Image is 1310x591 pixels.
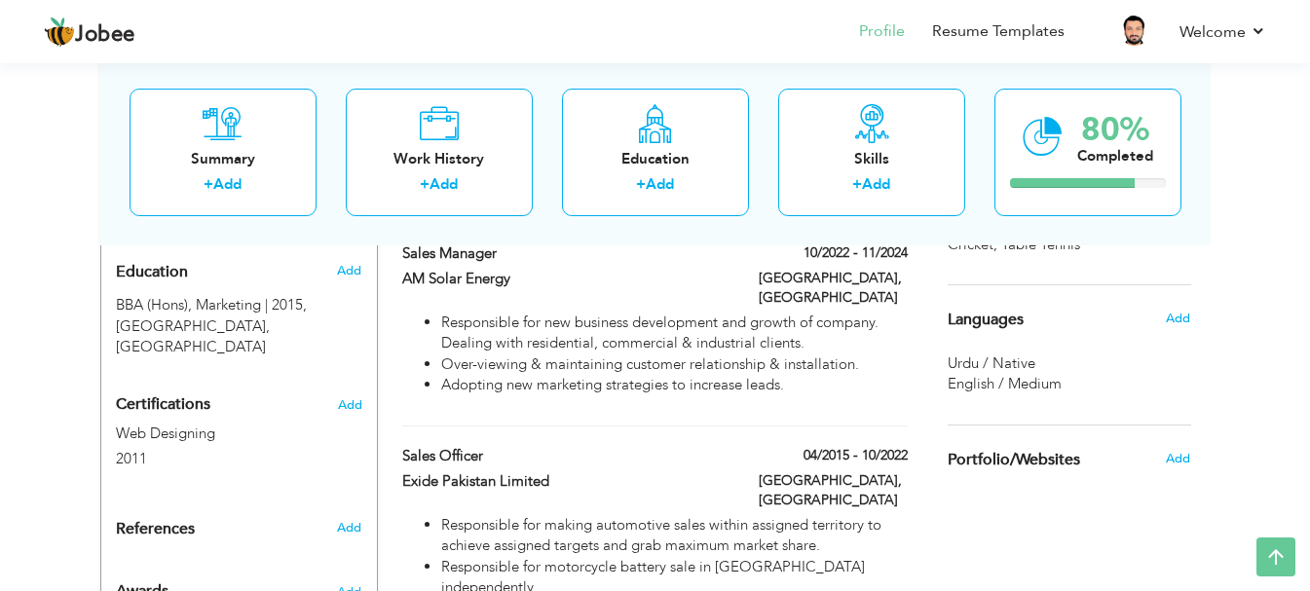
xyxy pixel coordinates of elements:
label: 10/2022 - 11/2024 [804,243,908,263]
div: Education [578,148,733,168]
label: Sales Manager [402,243,730,264]
span: Jobee [75,24,135,46]
a: Jobee [44,17,135,48]
span: Portfolio/Websites [948,452,1080,469]
a: Resume Templates [932,20,1065,43]
label: [GEOGRAPHIC_DATA], [GEOGRAPHIC_DATA] [759,269,908,308]
div: Add your educational degree. [116,252,362,358]
a: Add [862,174,890,194]
label: 04/2015 - 10/2022 [804,446,908,465]
span: BBA (Hons), University of Central Punjab, 2015 [116,295,307,314]
span: References [116,521,195,538]
span: 2011 [116,449,147,468]
label: Sales Officer [402,446,730,466]
span: Cricket [948,235,1001,255]
span: Add [1166,450,1190,467]
a: Add [430,174,458,194]
div: Skills [794,148,950,168]
label: + [204,174,213,195]
span: [GEOGRAPHIC_DATA], [GEOGRAPHIC_DATA] [116,316,270,356]
li: Responsible for new business development and growth of company. Dealing with residential, commerc... [441,313,907,354]
span: Add [1166,310,1190,327]
div: Work History [361,148,517,168]
a: Add [213,174,242,194]
a: Add [646,174,674,194]
span: Add [337,519,361,536]
div: BBA (Hons), 2015 [101,295,377,357]
a: Welcome [1179,20,1266,44]
div: Share your links of online work [933,425,1206,494]
span: Urdu / Native [948,353,1035,373]
li: Adopting new marketing strategies to increase leads. [441,375,907,395]
span: Languages [948,312,1024,329]
a: Profile [859,20,905,43]
label: AM Solar Energy [402,269,730,289]
label: Web Designing [116,424,362,444]
img: jobee.io [44,17,75,48]
li: Responsible for making automotive sales within assigned territory to achieve assigned targets and... [441,515,907,557]
span: Add [337,262,361,279]
div: 80% [1077,113,1153,145]
img: Profile Img [1119,15,1150,46]
div: Show your familiar languages. [948,284,1191,394]
span: Add the certifications you’ve earned. [338,398,362,412]
span: Education [116,264,188,281]
span: English / Medium [948,374,1062,393]
label: + [636,174,646,195]
li: Over-viewing & maintaining customer relationship & installation. [441,354,907,375]
label: Exide Pakistan Limited [402,471,730,492]
label: [GEOGRAPHIC_DATA], [GEOGRAPHIC_DATA] [759,471,908,510]
div: Add the reference. [101,519,377,549]
span: Certifications [116,393,210,415]
div: Completed [1077,145,1153,166]
div: Summary [145,148,301,168]
label: + [420,174,430,195]
span: , [993,235,997,254]
label: + [852,174,862,195]
span: Table Tennis [1001,235,1084,255]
